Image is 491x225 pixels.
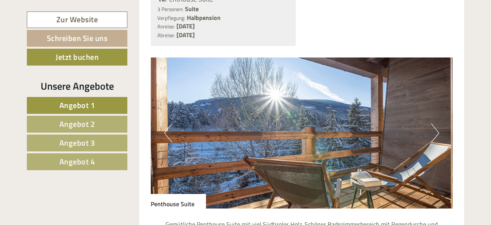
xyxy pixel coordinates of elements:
b: Halbpension [187,13,221,22]
div: Unsere Angebote [27,79,127,93]
span: Angebot 4 [59,156,95,168]
span: Angebot 1 [59,99,95,111]
a: Schreiben Sie uns [27,30,127,47]
span: Angebot 3 [59,137,95,149]
span: Angebot 2 [59,118,95,130]
div: [GEOGRAPHIC_DATA] [12,14,191,20]
a: Zur Website [27,11,127,28]
small: 12:30 [12,140,191,146]
small: 3 Personen: [157,5,183,13]
button: Next [431,123,439,143]
img: image [151,57,453,209]
a: Jetzt buchen [27,49,127,66]
div: [GEOGRAPHIC_DATA] [12,117,191,123]
b: Suite [185,4,199,13]
button: Previous [164,123,172,143]
b: [DATE] [176,21,195,31]
b: [DATE] [176,30,195,39]
div: Sie [111,83,291,89]
div: [DATE] [138,2,165,15]
div: Ja, ein Nachmittagssnack mit Tagessuppe und hausgemachten Köstlichkeiten aus unserer Patisserie i... [6,115,195,147]
small: 11:28 [12,72,191,78]
small: 11:59 [111,106,291,112]
small: Abreise: [157,31,175,39]
div: Penthouse Suite [151,194,206,209]
div: [PERSON_NAME]! Ist in dem Preis eine Jause oder Ähnliches enthalten? [107,81,297,113]
button: Senden [253,199,302,215]
small: Verpflegung: [157,14,185,22]
div: Hallo [PERSON_NAME], vielen Dank für Ihre Nachricht, kein Problem. Im Moment wäre die Penthouse S... [6,12,195,79]
small: Anreise: [157,23,175,30]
